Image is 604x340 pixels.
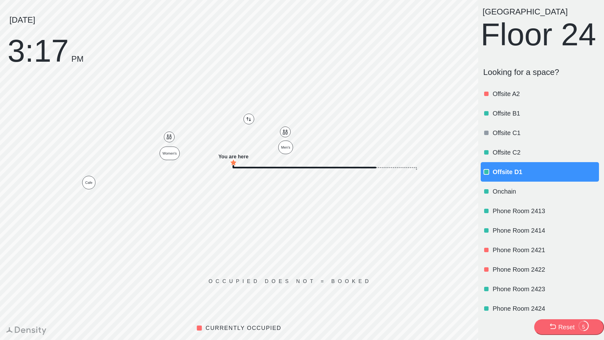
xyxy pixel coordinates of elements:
p: Offsite A2 [493,89,598,98]
button: Reset5 [534,319,604,335]
div: 5 [578,324,589,330]
p: Phone Room 2423 [493,285,598,293]
p: Phone Room 2421 [493,246,598,254]
p: Offsite B1 [493,109,598,118]
p: Offsite D1 [493,167,598,176]
p: Offsite C1 [493,128,598,137]
p: Phone Room 2424 [493,304,598,313]
p: Looking for a space? [483,67,599,77]
p: Onchain [493,187,598,196]
p: Phone Room 2414 [493,226,598,235]
p: Phone Room 2422 [493,265,598,274]
p: Offsite C2 [493,148,598,157]
div: Reset [558,323,575,331]
p: Phone Room 2413 [493,207,598,215]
